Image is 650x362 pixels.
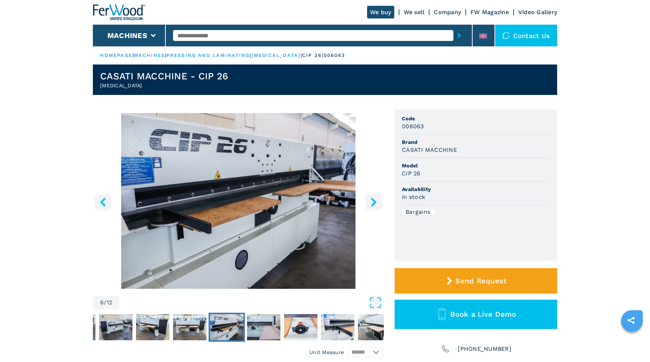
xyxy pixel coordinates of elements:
[434,9,461,16] a: Company
[309,349,344,356] em: Unit Measure
[136,314,169,340] img: 610875403430790cc69cd3d591d42074
[402,209,434,215] div: Bargains
[100,82,228,89] h2: [MEDICAL_DATA]
[210,314,243,340] img: e62d2d38376b3af9a682bd3e56b49e4e
[62,314,95,340] img: 1728d5af531b169ff6bd55d52b72507b
[250,53,251,58] span: |
[132,53,134,58] span: |
[107,31,147,40] button: Machines
[172,313,208,342] button: Go to Slide 5
[100,70,228,82] h1: CASATI MACCHINE - CIP 26
[93,4,145,20] img: Ferwood
[100,300,104,305] span: 6
[61,313,97,342] button: Go to Slide 2
[458,344,511,354] span: [PHONE_NUMBER]
[135,313,171,342] button: Go to Slide 4
[358,314,391,340] img: eb8b8f57f9514155a9d84b8381d03f42
[455,276,506,285] span: Send Request
[24,313,314,342] nav: Thumbnail Navigation
[440,344,451,354] img: Phone
[99,314,132,340] img: 2bfc2b6e625671d8a41a08e002eff294
[93,113,384,289] img: Guillotine CASATI MACCHINE CIP 26
[402,115,550,122] span: Code
[100,53,132,58] a: HOMEPAGE
[134,53,165,58] a: machines
[98,313,134,342] button: Go to Slide 3
[95,194,111,210] button: left-button
[395,268,557,294] button: Send Request
[209,313,245,342] button: Go to Slide 6
[320,313,356,342] button: Go to Slide 9
[622,311,640,329] a: sharethis
[453,27,465,44] button: submit-button
[104,300,106,305] span: /
[402,138,550,146] span: Brand
[301,53,302,58] span: |
[367,6,394,18] a: We buy
[246,313,282,342] button: Go to Slide 7
[502,32,510,39] img: Contact us
[283,313,319,342] button: Go to Slide 8
[321,314,354,340] img: 74423f074c65aa9c299e8401593a2c20
[395,300,557,329] button: Book a Live Demo
[302,52,324,59] p: cip 26 |
[366,194,382,210] button: right-button
[166,53,250,58] a: pressing and laminating
[495,25,558,46] div: Contact us
[450,310,516,319] span: Book a Live Demo
[324,52,346,59] p: 006063
[357,313,393,342] button: Go to Slide 10
[404,9,425,16] a: We sell
[402,146,457,154] h3: CASATI MACCHINE
[121,296,382,309] button: Open Fullscreen
[619,329,645,357] iframe: Chat
[470,9,509,16] a: FW Magazine
[518,9,557,16] a: Video Gallery
[402,186,550,193] span: Availability
[402,122,424,130] h3: 006063
[402,193,425,201] h3: in stock
[402,169,421,178] h3: CIP 26
[165,53,166,58] span: |
[247,314,280,340] img: 883e382340302aa05e2fc20517e2ba3d
[402,162,550,169] span: Model
[107,300,112,305] span: 12
[251,53,301,58] a: [MEDICAL_DATA]
[284,314,317,340] img: 1a407a9c88d6c575dbec19eb88cf6fd5
[93,113,384,289] div: Go to Slide 6
[173,314,206,340] img: be4f78b583a317bd1355cf6c4e5c6fc6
